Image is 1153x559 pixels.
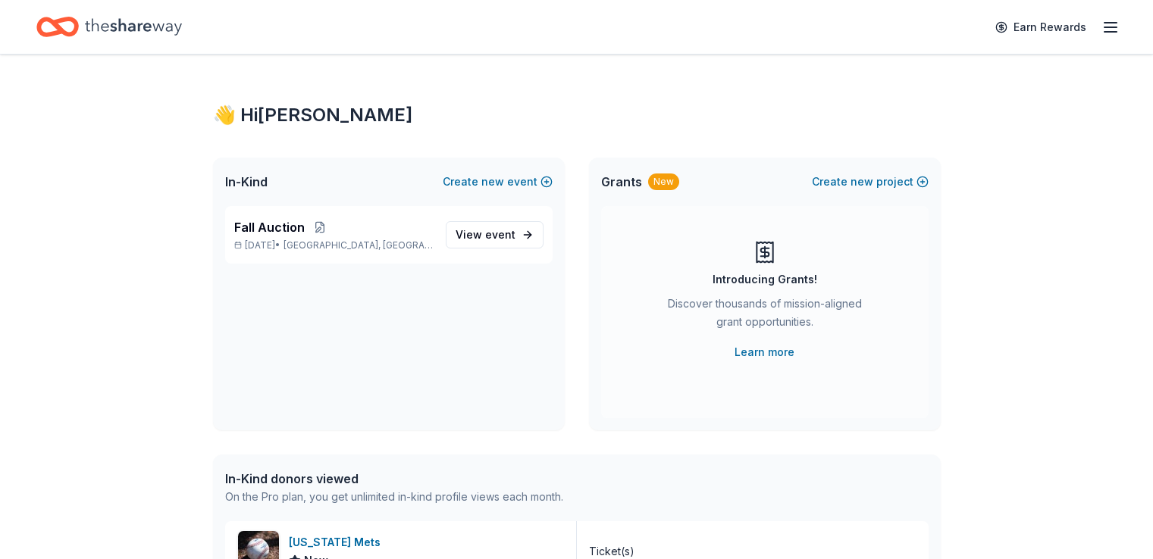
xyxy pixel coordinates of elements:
div: New [648,173,679,190]
p: [DATE] • [234,239,434,251]
span: new [481,173,504,191]
div: Discover thousands of mission-aligned grant opportunities. [662,295,868,337]
a: Earn Rewards [986,14,1095,41]
span: Fall Auction [234,218,305,236]
span: event [485,228,515,241]
span: [GEOGRAPHIC_DATA], [GEOGRAPHIC_DATA] [284,239,433,251]
div: 👋 Hi [PERSON_NAME] [213,103,941,127]
a: Home [36,9,182,45]
div: In-Kind donors viewed [225,470,563,488]
div: [US_STATE] Mets [289,533,387,551]
span: Grants [601,173,642,191]
button: Createnewproject [812,173,929,191]
button: Createnewevent [443,173,553,191]
span: In-Kind [225,173,268,191]
a: Learn more [735,343,794,361]
a: View event [446,221,544,248]
span: View [456,226,515,244]
span: new [851,173,873,191]
div: On the Pro plan, you get unlimited in-kind profile views each month. [225,488,563,506]
div: Introducing Grants! [713,270,817,289]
